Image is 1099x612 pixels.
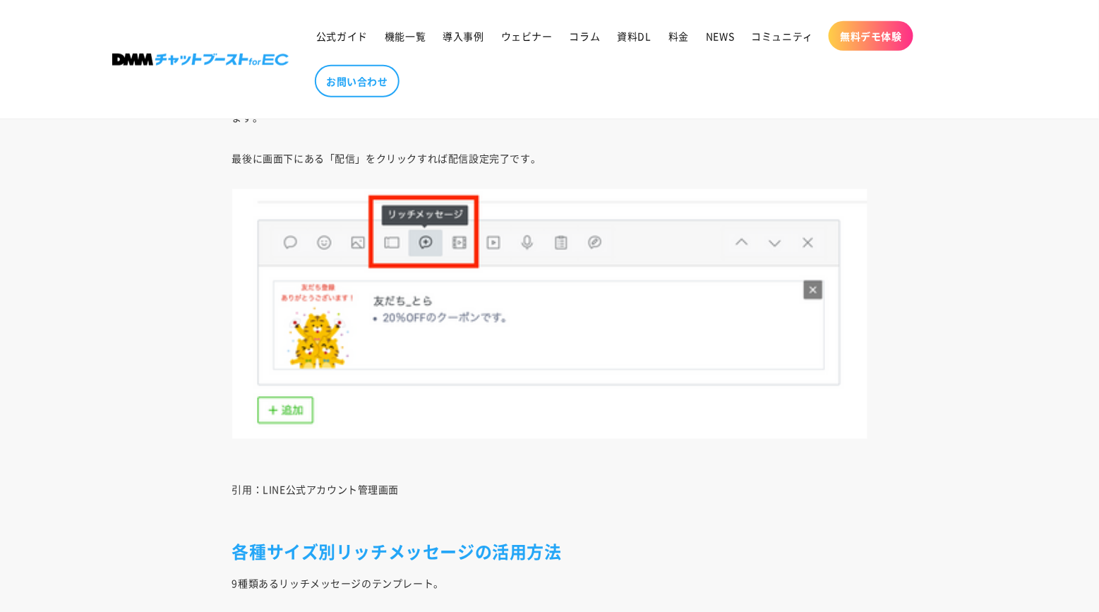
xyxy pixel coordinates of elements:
[570,30,601,42] span: コラム
[232,189,867,520] p: 引用：LINE公式アカウント管理画面
[112,54,289,66] img: 株式会社DMM Boost
[316,30,368,42] span: 公式ガイド
[609,21,660,51] a: 資料DL
[232,541,867,563] h2: 各種サイズ別リッチメッセージの活用方法
[493,21,561,51] a: ウェビナー
[501,30,553,42] span: ウェビナー
[315,65,400,97] a: お問い合わせ
[561,21,609,51] a: コラム
[660,21,697,51] a: 料金
[308,21,376,51] a: 公式ガイド
[385,30,426,42] span: 機能一覧
[232,574,867,594] p: 9種類あるリッチメッセージのテンプレート。
[232,148,867,168] p: 最後に画面下にある「配信」をクリックすれば配信設定完了です。
[376,21,434,51] a: 機能一覧
[443,30,484,42] span: 導入事例
[706,30,734,42] span: NEWS
[618,30,651,42] span: 資料DL
[743,21,822,51] a: コミュニティ
[668,30,689,42] span: 料金
[434,21,492,51] a: 導入事例
[752,30,814,42] span: コミュニティ
[326,75,388,88] span: お問い合わせ
[840,30,902,42] span: 無料デモ体験
[697,21,743,51] a: NEWS
[829,21,913,51] a: 無料デモ体験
